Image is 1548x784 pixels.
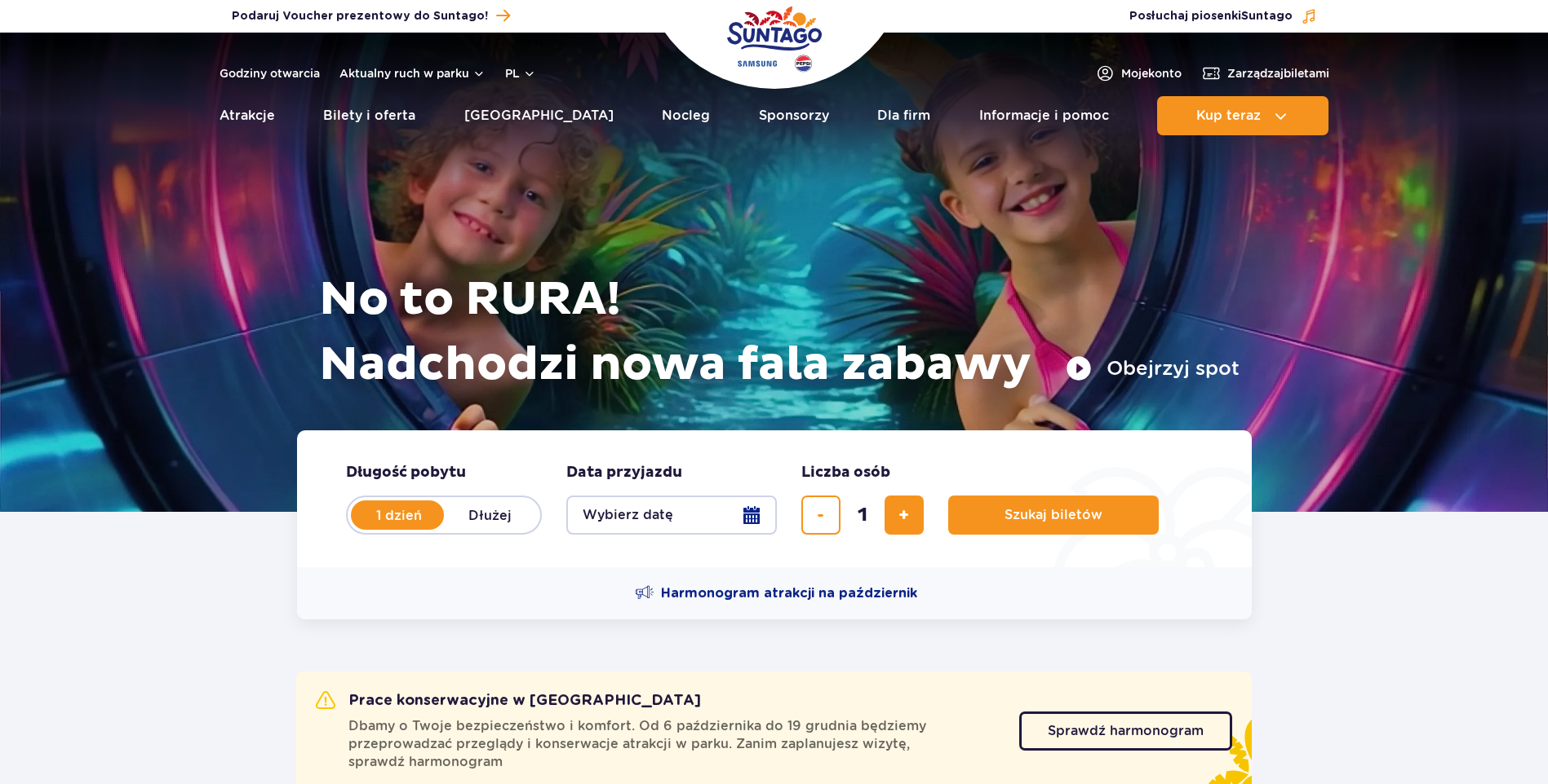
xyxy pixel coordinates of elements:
[232,5,510,27] a: Podaruj Voucher prezentowy do Suntago!
[353,498,446,532] label: 1 dzień
[801,463,890,482] span: Liczba osób
[1019,711,1232,751] a: Sprawdź harmonogram
[348,717,1000,771] span: Dbamy o Twoje bezpieczeństwo i komfort. Od 6 października do 19 grudnia będziemy przeprowadzać pr...
[1129,8,1293,24] span: Posłuchaj piosenki
[297,430,1252,567] form: Planowanie wizyty w Park of Poland
[444,498,537,532] label: Dłużej
[220,65,320,81] a: Godziny otwarcia
[801,496,841,535] button: usuń bilet
[661,584,917,602] span: Harmonogram atrakcji na październik
[1157,96,1328,135] button: Kup teraz
[464,96,614,135] a: [GEOGRAPHIC_DATA]
[979,96,1109,135] a: Informacje i pomoc
[566,463,682,482] span: Data przyjazdu
[1227,65,1329,81] span: Zarządzaj biletami
[1048,725,1204,738] span: Sprawdź harmonogram
[1241,11,1293,22] span: Suntago
[948,496,1159,535] button: Szukaj biletów
[319,267,1240,398] h1: No to RURA! Nadchodzi nowa fala zabawy
[759,96,829,135] a: Sponsorzy
[1121,65,1182,81] span: Moje konto
[505,65,536,81] button: pl
[346,463,466,482] span: Długość pobytu
[566,496,777,535] button: Wybierz datę
[339,67,486,80] button: Aktualny ruch w parku
[316,691,701,711] h2: Prace konserwacyjne w [GEOGRAPHIC_DATA]
[323,96,415,135] a: Bilety i oferta
[1005,508,1102,522] span: Szukaj biletów
[1095,64,1182,83] a: Mojekonto
[877,96,930,135] a: Dla firm
[1066,355,1240,381] button: Obejrzyj spot
[885,496,924,535] button: dodaj bilet
[635,584,917,603] a: Harmonogram atrakcji na październik
[220,96,275,135] a: Atrakcje
[662,96,710,135] a: Nocleg
[232,8,488,24] span: Podaruj Voucher prezentowy do Suntago!
[1196,108,1261,123] span: Kup teraz
[1129,8,1317,24] button: Posłuchaj piosenkiSuntago
[1201,64,1329,83] a: Zarządzajbiletami
[843,496,882,535] input: liczba biletów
